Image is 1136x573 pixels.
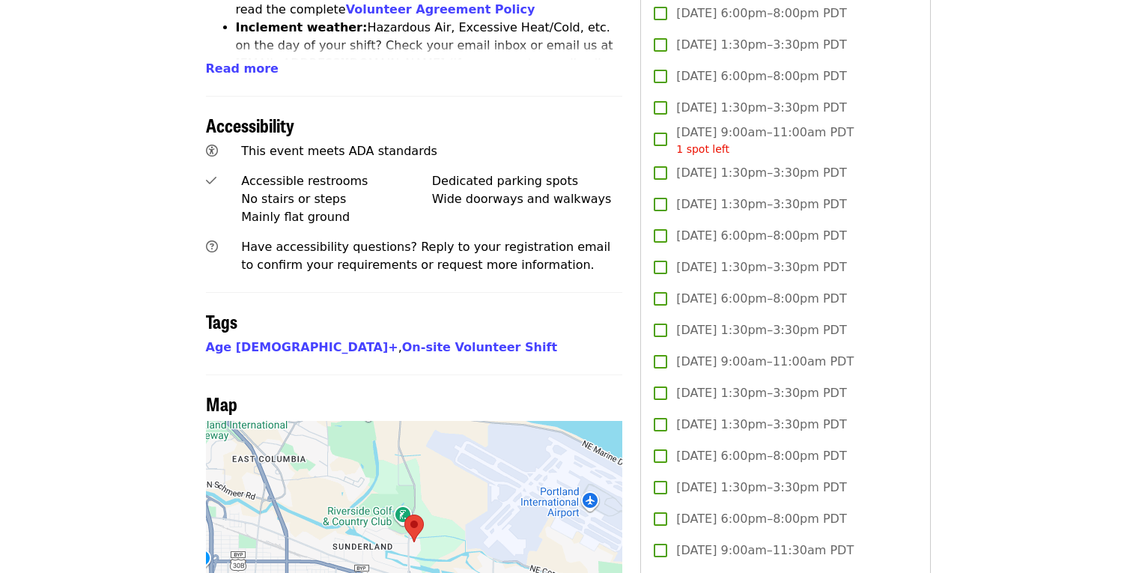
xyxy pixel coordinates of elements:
[241,144,437,158] span: This event meets ADA standards
[241,208,432,226] div: Mainly flat ground
[676,124,854,157] span: [DATE] 9:00am–11:00am PDT
[206,144,218,158] i: universal-access icon
[676,384,846,402] span: [DATE] 1:30pm–3:30pm PDT
[402,340,557,354] a: On-site Volunteer Shift
[206,112,294,138] span: Accessibility
[206,174,216,188] i: check icon
[676,227,846,245] span: [DATE] 6:00pm–8:00pm PDT
[432,190,623,208] div: Wide doorways and walkways
[676,290,846,308] span: [DATE] 6:00pm–8:00pm PDT
[676,164,846,182] span: [DATE] 1:30pm–3:30pm PDT
[206,340,402,354] span: ,
[206,308,237,334] span: Tags
[206,340,398,354] a: Age [DEMOGRAPHIC_DATA]+
[676,479,846,497] span: [DATE] 1:30pm–3:30pm PDT
[676,143,729,155] span: 1 spot left
[241,190,432,208] div: No stairs or steps
[676,36,846,54] span: [DATE] 1:30pm–3:30pm PDT
[676,4,846,22] span: [DATE] 6:00pm–8:00pm PDT
[236,20,368,34] strong: Inclement weather:
[676,542,854,560] span: [DATE] 9:00am–11:30am PDT
[346,2,535,16] a: Volunteer Agreement Policy
[206,61,279,76] span: Read more
[676,321,846,339] span: [DATE] 1:30pm–3:30pm PDT
[206,240,218,254] i: question-circle icon
[236,19,623,109] li: Hazardous Air, Excessive Heat/Cold, etc. on the day of your shift? Check your email inbox or emai...
[241,172,432,190] div: Accessible restrooms
[676,67,846,85] span: [DATE] 6:00pm–8:00pm PDT
[206,60,279,78] button: Read more
[676,195,846,213] span: [DATE] 1:30pm–3:30pm PDT
[676,353,854,371] span: [DATE] 9:00am–11:00am PDT
[676,510,846,528] span: [DATE] 6:00pm–8:00pm PDT
[206,390,237,416] span: Map
[241,240,610,272] span: Have accessibility questions? Reply to your registration email to confirm your requirements or re...
[676,99,846,117] span: [DATE] 1:30pm–3:30pm PDT
[676,258,846,276] span: [DATE] 1:30pm–3:30pm PDT
[676,447,846,465] span: [DATE] 6:00pm–8:00pm PDT
[432,172,623,190] div: Dedicated parking spots
[676,416,846,434] span: [DATE] 1:30pm–3:30pm PDT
